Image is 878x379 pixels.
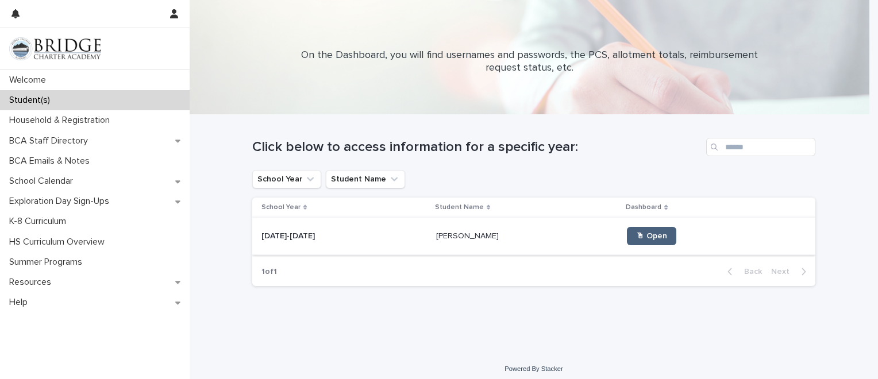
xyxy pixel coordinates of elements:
p: Household & Registration [5,115,119,126]
p: Student Name [435,201,484,214]
p: Resources [5,277,60,288]
p: Student(s) [5,95,59,106]
p: Welcome [5,75,55,86]
span: 🖱 Open [636,232,667,240]
input: Search [706,138,815,156]
p: Dashboard [626,201,661,214]
p: [DATE]-[DATE] [261,229,317,241]
p: BCA Staff Directory [5,136,97,146]
span: Next [771,268,796,276]
button: Student Name [326,170,405,188]
h1: Click below to access information for a specific year: [252,139,702,156]
p: BCA Emails & Notes [5,156,99,167]
a: Powered By Stacker [505,365,563,372]
p: Exploration Day Sign-Ups [5,196,118,207]
p: Help [5,297,37,308]
p: School Year [261,201,301,214]
p: [PERSON_NAME] [436,229,501,241]
p: On the Dashboard, you will find usernames and passwords, the PCS, allotment totals, reimbursement... [299,49,759,74]
p: HS Curriculum Overview [5,237,114,247]
a: 🖱 Open [627,227,676,245]
p: Summer Programs [5,257,91,268]
button: Next [767,266,815,277]
button: School Year [252,170,321,188]
img: V1C1m3IdTEidaUdm9Hs0 [9,37,101,60]
button: Back [718,266,767,277]
span: Back [737,268,762,276]
p: 1 of 1 [252,258,286,286]
p: School Calendar [5,176,82,187]
p: K-8 Curriculum [5,216,75,227]
tr: [DATE]-[DATE][DATE]-[DATE] [PERSON_NAME][PERSON_NAME] 🖱 Open [252,218,815,255]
